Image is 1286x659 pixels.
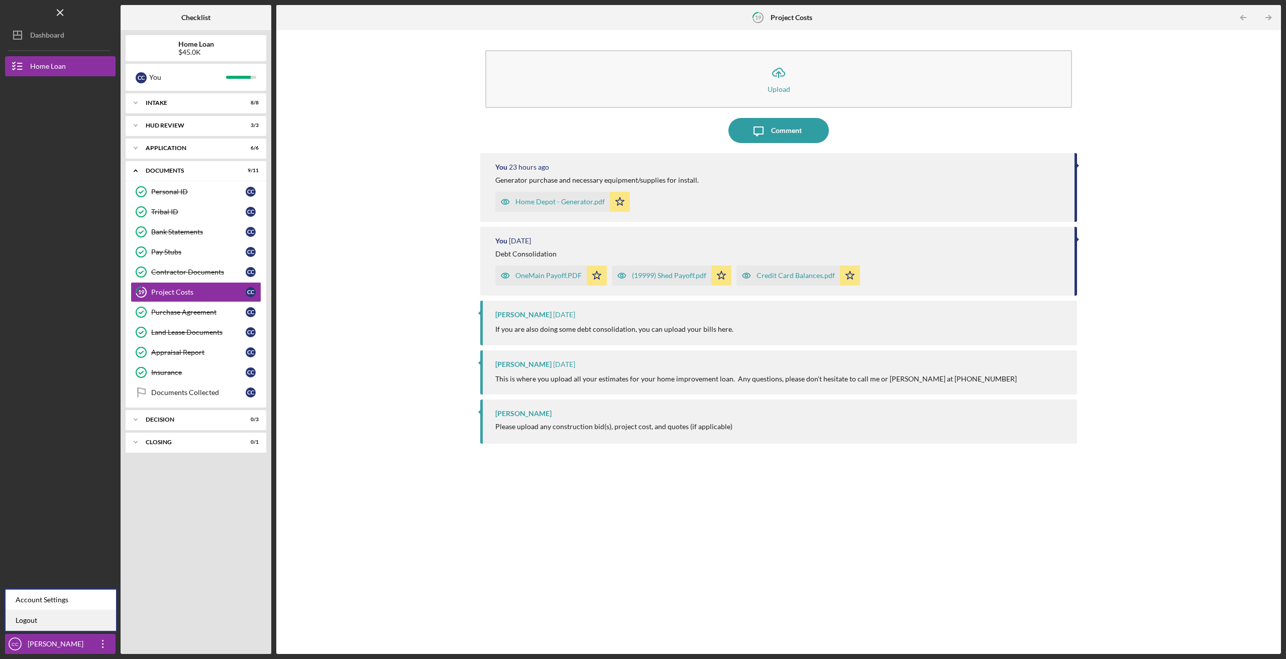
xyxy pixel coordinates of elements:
[30,56,66,79] div: Home Loan
[246,207,256,217] div: C C
[138,289,145,296] tspan: 19
[131,222,261,242] a: Bank StatementsCC
[151,248,246,256] div: Pay Stubs
[515,198,605,206] div: Home Depot - Generator.pdf
[246,327,256,337] div: C C
[495,324,733,335] p: If you are also doing some debt consolidation, you can upload your bills here.
[771,14,812,22] b: Project Costs
[515,272,582,280] div: OneMain Payoff.PDF
[131,242,261,262] a: Pay StubsCC
[246,247,256,257] div: C C
[736,266,860,286] button: Credit Card Balances.pdf
[241,168,259,174] div: 9 / 11
[246,347,256,357] div: C C
[5,25,116,45] button: Dashboard
[553,360,575,368] time: 2025-08-20 16:04
[146,145,234,151] div: Application
[771,118,802,143] div: Comment
[146,168,234,174] div: Documents
[509,237,531,245] time: 2025-08-21 18:38
[131,322,261,342] a: Land Lease DocumentsCC
[246,187,256,197] div: C C
[181,14,210,22] b: Checklist
[495,373,1017,384] p: This is where you upload all your estimates for your home improvement loan. Any questions, please...
[151,328,246,336] div: Land Lease Documents
[151,268,246,276] div: Contractor Documents
[136,72,147,83] div: C C
[495,410,552,418] div: [PERSON_NAME]
[241,417,259,423] div: 0 / 3
[485,50,1072,108] button: Upload
[495,311,552,319] div: [PERSON_NAME]
[728,118,829,143] button: Comment
[757,272,835,280] div: Credit Card Balances.pdf
[241,145,259,151] div: 6 / 6
[6,610,116,631] a: Logout
[5,634,116,654] button: CC[PERSON_NAME]
[25,634,90,656] div: [PERSON_NAME]
[495,266,607,286] button: OneMain Payoff.PDF
[151,308,246,316] div: Purchase Agreement
[151,208,246,216] div: Tribal ID
[178,40,214,48] b: Home Loan
[146,100,234,106] div: Intake
[241,439,259,445] div: 0 / 1
[755,14,761,21] tspan: 19
[495,237,507,245] div: You
[131,342,261,362] a: Appraisal ReportCC
[246,267,256,277] div: C C
[149,69,226,86] div: You
[131,382,261,403] a: Documents CollectedCC
[178,48,214,56] div: $45.0K
[495,163,507,171] div: You
[12,641,19,647] text: CC
[612,266,731,286] button: (19999) Shed Payoff.pdf
[131,202,261,222] a: Tribal IDCC
[509,163,549,171] time: 2025-08-26 19:03
[246,307,256,317] div: C C
[146,122,234,128] div: HUD Review
[246,227,256,237] div: C C
[151,368,246,376] div: Insurance
[768,85,790,93] div: Upload
[151,188,246,196] div: Personal ID
[151,288,246,296] div: Project Costs
[553,311,575,319] time: 2025-08-20 16:08
[495,423,732,431] div: Please upload any construction bid(s), project cost, and quotes (if applicable)
[146,439,234,445] div: Closing
[246,387,256,398] div: C C
[495,192,630,212] button: Home Depot - Generator.pdf
[246,367,256,377] div: C C
[6,590,116,610] div: Account Settings
[131,302,261,322] a: Purchase AgreementCC
[131,262,261,282] a: Contractor DocumentsCC
[131,362,261,382] a: InsuranceCC
[241,100,259,106] div: 8 / 8
[151,348,246,356] div: Appraisal Report
[241,122,259,128] div: 3 / 3
[5,56,116,76] button: Home Loan
[495,250,557,258] div: Debt Consolidation
[632,272,706,280] div: (19999) Shed Payoff.pdf
[131,182,261,202] a: Personal IDCC
[151,388,246,397] div: Documents Collected
[146,417,234,423] div: Decision
[495,176,699,184] div: Generator purchase and necessary equipment/supplies for install.
[30,25,64,48] div: Dashboard
[131,282,261,302] a: 19Project CostsCC
[495,360,552,368] div: [PERSON_NAME]
[246,287,256,297] div: C C
[151,228,246,236] div: Bank Statements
